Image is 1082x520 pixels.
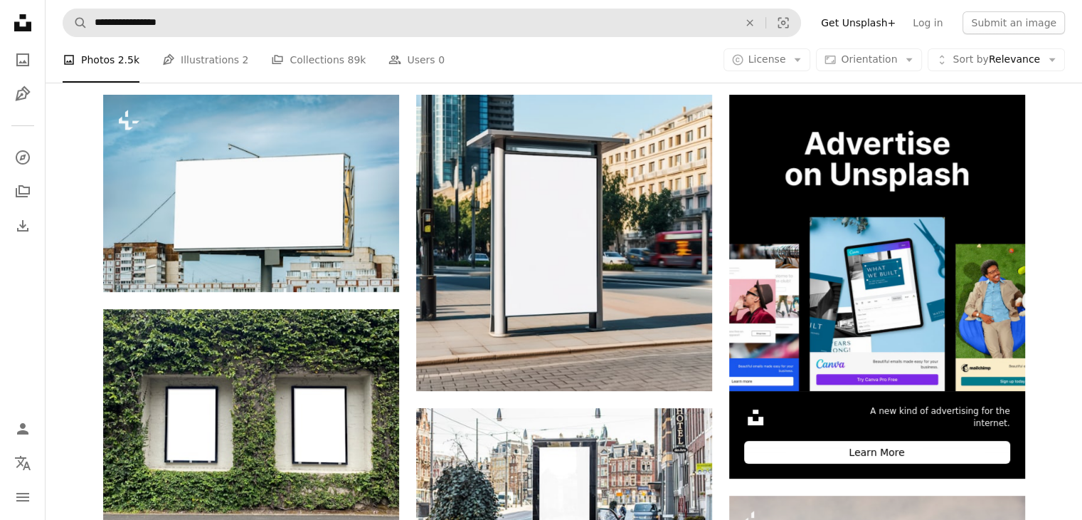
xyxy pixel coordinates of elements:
[63,9,87,36] button: Search Unsplash
[162,37,248,83] a: Illustrations 2
[928,48,1065,71] button: Sort byRelevance
[416,236,712,249] a: a bus stop with a white sign on the side of it
[388,37,445,83] a: Users 0
[9,177,37,206] a: Collections
[812,11,904,34] a: Get Unsplash+
[953,53,1040,67] span: Relevance
[744,406,767,429] img: file-1631306537910-2580a29a3cfcimage
[766,9,800,36] button: Visual search
[63,9,801,37] form: Find visuals sitewide
[9,483,37,511] button: Menu
[729,95,1025,479] a: A new kind of advertising for the internet.Learn More
[841,53,897,65] span: Orientation
[9,80,37,108] a: Illustrations
[9,143,37,172] a: Explore
[723,48,811,71] button: License
[243,52,249,68] span: 2
[904,11,951,34] a: Log in
[729,95,1025,391] img: file-1635990755334-4bfd90f37242image
[847,405,1010,430] span: A new kind of advertising for the internet.
[9,212,37,240] a: Download History
[438,52,445,68] span: 0
[9,415,37,443] a: Log in / Sign up
[744,441,1010,464] div: Learn More
[347,52,366,68] span: 89k
[103,95,399,292] img: A blank billboard stands against a cloudy sky.
[416,500,712,513] a: black and gray bicycle on road during daytime
[271,37,366,83] a: Collections 89k
[9,449,37,477] button: Language
[962,11,1065,34] button: Submit an image
[416,95,712,391] img: a bus stop with a white sign on the side of it
[734,9,765,36] button: Clear
[9,46,37,74] a: Photos
[953,53,988,65] span: Sort by
[103,449,399,462] a: two empty billboards in front of a wall covered in ivy
[748,53,786,65] span: License
[9,9,37,40] a: Home — Unsplash
[816,48,922,71] button: Orientation
[103,187,399,199] a: A blank billboard stands against a cloudy sky.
